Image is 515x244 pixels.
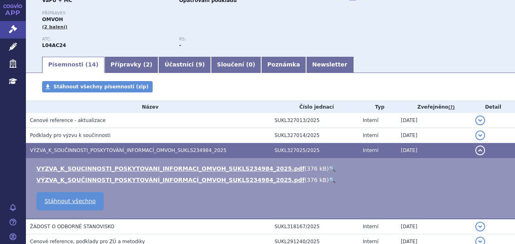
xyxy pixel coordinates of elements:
td: [DATE] [397,113,471,128]
p: ATC: [42,37,171,42]
span: 14 [88,61,96,68]
span: 376 kB [307,177,327,183]
th: Název [26,101,270,113]
span: Interní [363,133,379,138]
th: Detail [471,101,515,113]
li: ( ) [36,165,507,173]
span: Podklady pro výzvu k součinnosti [30,133,111,138]
span: 0 [249,61,253,68]
span: Interní [363,224,379,229]
a: 🔍 [329,165,336,172]
td: [DATE] [397,219,471,234]
span: VÝZVA_K_SOUČINNOSTI_POSKYTOVÁNÍ_INFORMACÍ_OMVOH_SUKLS234984_2025 [30,148,226,153]
li: ( ) [36,176,507,184]
abbr: (?) [448,105,455,110]
button: detail [475,222,485,231]
td: [DATE] [397,128,471,143]
span: Interní [363,118,379,123]
td: SUKL327014/2025 [270,128,359,143]
button: detail [475,116,485,125]
a: Sloučení (0) [211,57,261,73]
th: Číslo jednací [270,101,359,113]
span: Cenové reference - aktualizace [30,118,106,123]
a: Poznámka [261,57,306,73]
th: Zveřejněno [397,101,471,113]
a: Účastníci (9) [158,57,211,73]
a: VÝZVA_K_SOUČINNOSTI_POSKYTOVÁNÍ_INFORMACÍ_OMVOH_SUKLS234984_2025.pdf [36,177,304,183]
span: 376 kB [307,165,327,172]
span: Interní [363,148,379,153]
td: SUKL327025/2025 [270,143,359,158]
a: Newsletter [306,57,353,73]
p: RS: [179,37,308,42]
button: detail [475,146,485,155]
td: SUKL318167/2025 [270,219,359,234]
span: Stáhnout všechny písemnosti (zip) [53,84,149,90]
td: SUKL327013/2025 [270,113,359,128]
span: 2 [146,61,150,68]
p: Přípravky: [42,11,316,16]
strong: - [179,43,181,48]
a: Přípravky (2) [104,57,158,73]
a: Stáhnout všechny písemnosti (zip) [42,81,153,92]
th: Typ [359,101,397,113]
span: OMVOH [42,17,63,22]
td: [DATE] [397,143,471,158]
span: ŽÁDOST O ODBORNÉ STANOVISKO [30,224,114,229]
span: (2 balení) [42,24,68,30]
strong: MIRIKIZUMAB [42,43,66,48]
a: VYZVA_K_SOUCINNOSTI_POSKYTOVANI_INFORMACI_OMVOH_SUKLS234984_2025.pdf [36,165,304,172]
span: 9 [198,61,202,68]
a: 🔍 [329,177,336,183]
a: Písemnosti (14) [42,57,104,73]
a: Stáhnout všechno [36,192,104,210]
button: detail [475,131,485,140]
